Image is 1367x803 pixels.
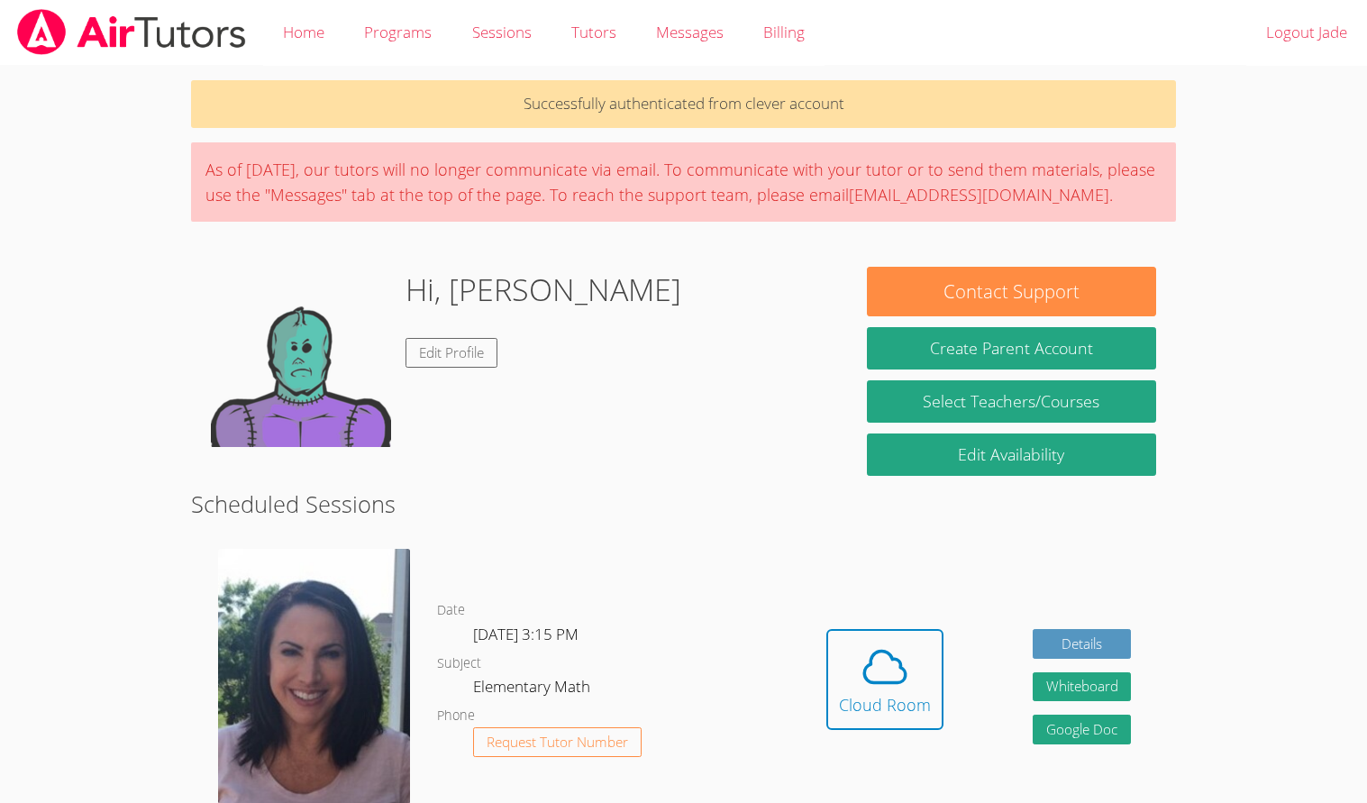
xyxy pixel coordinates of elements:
a: Edit Availability [867,433,1155,476]
span: Request Tutor Number [487,735,628,749]
button: Cloud Room [826,629,943,730]
a: Google Doc [1033,715,1132,744]
a: Edit Profile [406,338,497,368]
div: As of [DATE], our tutors will no longer communicate via email. To communicate with your tutor or ... [191,142,1175,222]
div: Cloud Room [839,692,931,717]
h1: Hi, [PERSON_NAME] [406,267,681,313]
a: Details [1033,629,1132,659]
span: Messages [656,22,724,42]
img: default.png [211,267,391,447]
h2: Scheduled Sessions [191,487,1175,521]
dt: Phone [437,705,475,727]
button: Request Tutor Number [473,727,642,757]
dd: Elementary Math [473,674,594,705]
button: Contact Support [867,267,1155,316]
span: [DATE] 3:15 PM [473,624,579,644]
dt: Subject [437,652,481,675]
a: Select Teachers/Courses [867,380,1155,423]
img: airtutors_banner-c4298cdbf04f3fff15de1276eac7730deb9818008684d7c2e4769d2f7ddbe033.png [15,9,248,55]
p: Successfully authenticated from clever account [191,80,1175,128]
button: Create Parent Account [867,327,1155,370]
dt: Date [437,599,465,622]
button: Whiteboard [1033,672,1132,702]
